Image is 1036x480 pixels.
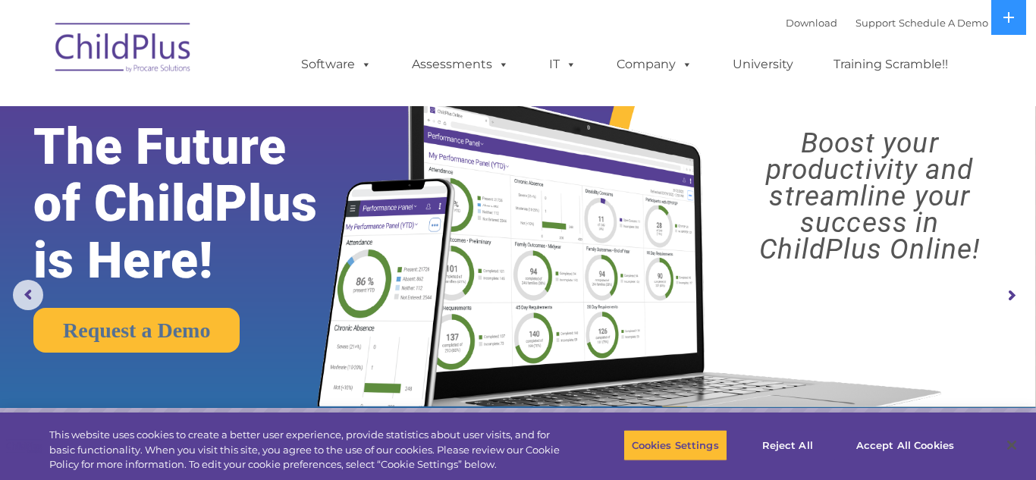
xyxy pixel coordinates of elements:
[534,49,592,80] a: IT
[49,428,570,472] div: This website uses cookies to create a better user experience, provide statistics about user visit...
[717,49,808,80] a: University
[740,429,835,461] button: Reject All
[211,100,257,111] span: Last name
[786,17,837,29] a: Download
[397,49,524,80] a: Assessments
[623,429,727,461] button: Cookies Settings
[33,118,364,289] rs-layer: The Future of ChildPlus is Here!
[818,49,963,80] a: Training Scramble!!
[211,162,275,174] span: Phone number
[48,12,199,88] img: ChildPlus by Procare Solutions
[601,49,708,80] a: Company
[899,17,988,29] a: Schedule A Demo
[786,17,988,29] font: |
[995,428,1028,462] button: Close
[848,429,962,461] button: Accept All Cookies
[855,17,896,29] a: Support
[33,308,240,353] a: Request a Demo
[716,130,1023,262] rs-layer: Boost your productivity and streamline your success in ChildPlus Online!
[286,49,387,80] a: Software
